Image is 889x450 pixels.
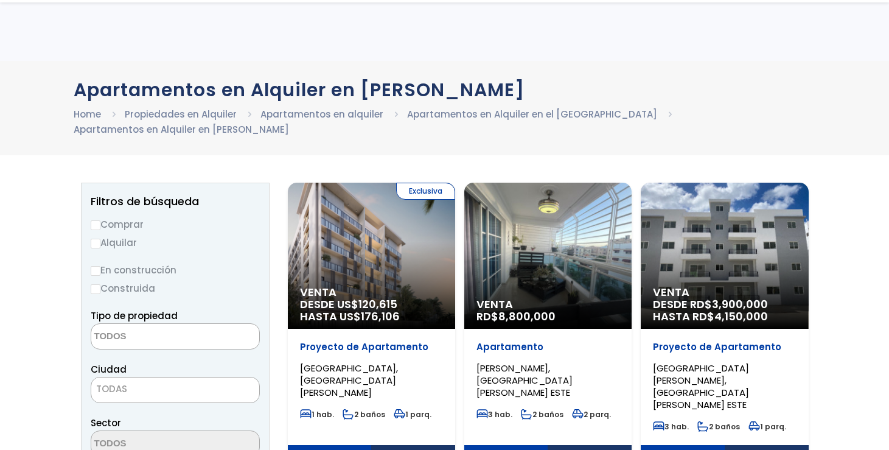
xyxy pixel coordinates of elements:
span: Sector [91,417,121,429]
textarea: Search [91,324,209,350]
li: Apartamentos en Alquiler en [PERSON_NAME] [74,122,289,137]
span: HASTA US$ [300,311,443,323]
span: [GEOGRAPHIC_DATA][PERSON_NAME], [GEOGRAPHIC_DATA][PERSON_NAME] ESTE [653,362,749,411]
span: TODAS [91,377,260,403]
p: Apartamento [476,341,619,353]
p: Proyecto de Apartamento [653,341,796,353]
span: 120,615 [358,297,397,312]
span: Ciudad [91,363,127,376]
span: 2 baños [697,421,740,432]
span: 2 baños [521,409,563,420]
input: Construida [91,284,100,294]
span: DESDE US$ [300,298,443,323]
span: 2 baños [343,409,385,420]
span: Exclusiva [396,183,455,200]
span: 2 parq. [572,409,611,420]
a: Propiedades en Alquiler [125,108,237,121]
a: Apartamentos en Alquiler en el [GEOGRAPHIC_DATA] [407,108,657,121]
label: Alquilar [91,235,260,250]
h1: Apartamentos en Alquiler en [PERSON_NAME] [74,79,816,100]
span: 1 parq. [748,421,786,432]
span: [PERSON_NAME], [GEOGRAPHIC_DATA][PERSON_NAME] ESTE [476,362,573,399]
span: 8,800,000 [498,309,556,324]
input: En construcción [91,266,100,276]
label: Comprar [91,217,260,232]
span: 176,106 [361,309,400,324]
span: Venta [300,286,443,298]
span: TODAS [96,382,127,395]
span: 3 hab. [476,409,512,420]
span: DESDE RD$ [653,298,796,323]
h2: Filtros de búsqueda [91,195,260,208]
span: HASTA RD$ [653,311,796,323]
span: 3,900,000 [712,297,768,312]
a: Apartamentos en alquiler [260,108,383,121]
span: 3 hab. [653,421,689,432]
p: Proyecto de Apartamento [300,341,443,353]
a: Home [74,108,101,121]
span: Venta [653,286,796,298]
input: Alquilar [91,239,100,248]
input: Comprar [91,220,100,230]
span: Venta [476,298,619,311]
span: 4,150,000 [714,309,768,324]
span: RD$ [476,309,556,324]
span: 1 parq. [394,409,431,420]
label: Construida [91,281,260,296]
span: Tipo de propiedad [91,309,178,322]
label: En construcción [91,262,260,278]
span: 1 hab. [300,409,334,420]
span: TODAS [91,381,259,398]
span: [GEOGRAPHIC_DATA], [GEOGRAPHIC_DATA][PERSON_NAME] [300,362,398,399]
